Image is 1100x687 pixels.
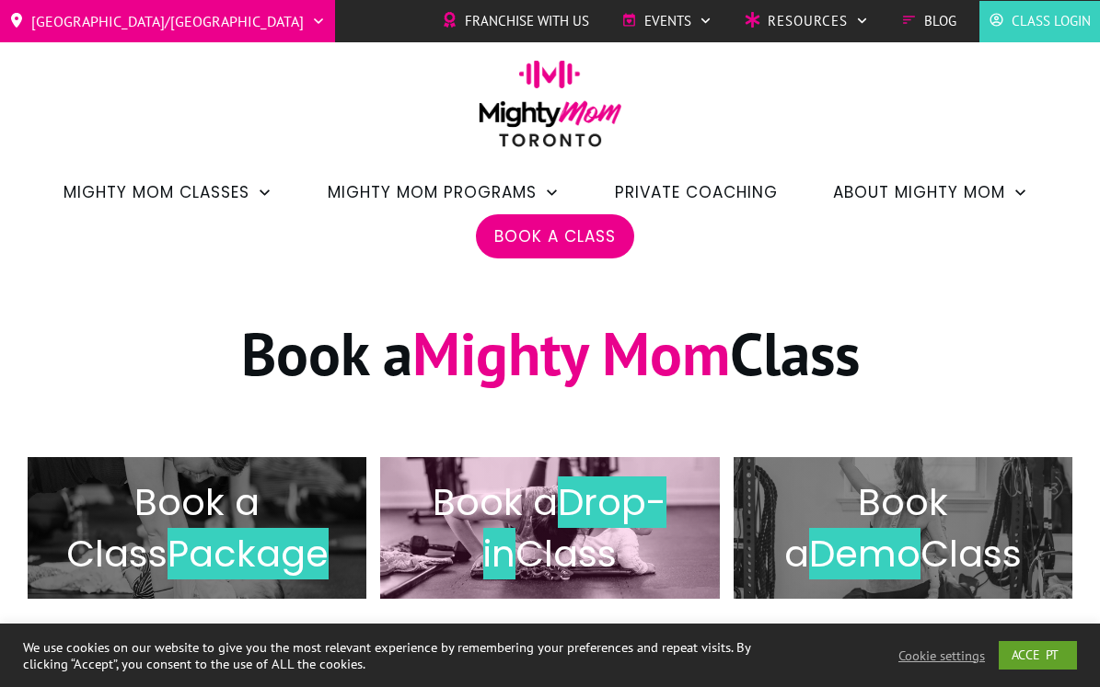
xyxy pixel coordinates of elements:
a: [GEOGRAPHIC_DATA]/[GEOGRAPHIC_DATA] [9,6,326,36]
span: Book a Class [66,476,261,579]
span: Blog [924,7,956,35]
span: Class [921,528,1022,579]
a: Book a Class [494,221,616,252]
span: Package [168,528,329,579]
h1: Book a Class [29,315,1071,415]
a: Private Coaching [615,177,778,208]
span: Resources [768,7,848,35]
a: Resources [745,7,869,35]
span: Drop-in [483,476,667,579]
span: About Mighty Mom [833,177,1005,208]
span: Events [644,7,691,35]
a: Franchise with Us [442,7,589,35]
span: Demo [809,528,921,579]
a: Cookie settings [898,647,985,664]
a: ACCEPT [999,641,1077,670]
a: Class Login [989,7,1091,35]
h2: Book a Class [399,476,700,579]
a: Events [621,7,712,35]
div: We use cookies on our website to give you the most relevant experience by remembering your prefer... [23,639,761,672]
span: [GEOGRAPHIC_DATA]/[GEOGRAPHIC_DATA] [31,6,304,36]
span: Mighty Mom Programs [328,177,537,208]
span: Class Login [1012,7,1091,35]
span: Book a [784,476,948,579]
span: Franchise with Us [465,7,589,35]
img: mightymom-logo-toronto [469,60,631,160]
span: Mighty Mom Classes [64,177,249,208]
a: About Mighty Mom [833,177,1028,208]
a: Mighty Mom Programs [328,177,560,208]
span: Mighty Mom [412,315,730,392]
a: Mighty Mom Classes [64,177,272,208]
a: Blog [901,7,956,35]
